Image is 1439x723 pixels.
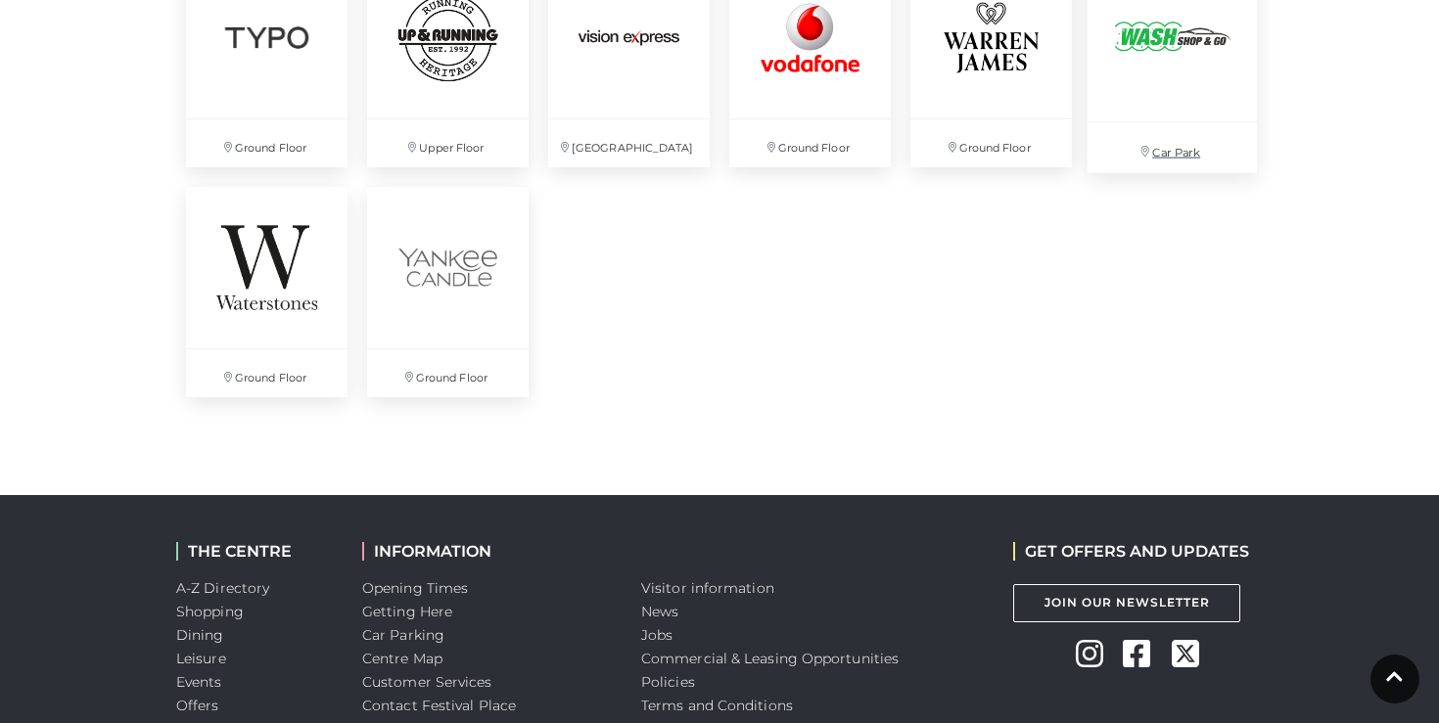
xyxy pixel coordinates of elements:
a: Join Our Newsletter [1013,584,1240,622]
h2: GET OFFERS AND UPDATES [1013,542,1249,561]
a: Centre Map [362,650,442,667]
p: [GEOGRAPHIC_DATA] [548,119,710,167]
p: Ground Floor [910,119,1072,167]
a: Leisure [176,650,226,667]
a: Jobs [641,626,673,644]
a: Events [176,673,222,691]
a: Getting Here [362,603,452,620]
a: Opening Times [362,579,468,597]
a: Policies [641,673,695,691]
p: Ground Floor [367,349,529,397]
h2: INFORMATION [362,542,612,561]
h2: THE CENTRE [176,542,333,561]
p: Ground Floor [186,349,348,397]
a: Terms and Conditions [641,697,793,714]
a: Commercial & Leasing Opportunities [641,650,899,667]
a: A-Z Directory [176,579,269,597]
a: Ground Floor [176,177,357,407]
p: Ground Floor [729,119,891,167]
a: Shopping [176,603,244,620]
a: News [641,603,678,620]
a: Customer Services [362,673,492,691]
a: Dining [176,626,224,644]
a: Offers [176,697,219,714]
a: Visitor information [641,579,774,597]
a: Ground Floor [357,177,538,407]
p: Car Park [1087,122,1256,172]
a: Car Parking [362,626,444,644]
p: Upper Floor [367,119,529,167]
p: Ground Floor [186,119,348,167]
a: Contact Festival Place [362,697,516,714]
